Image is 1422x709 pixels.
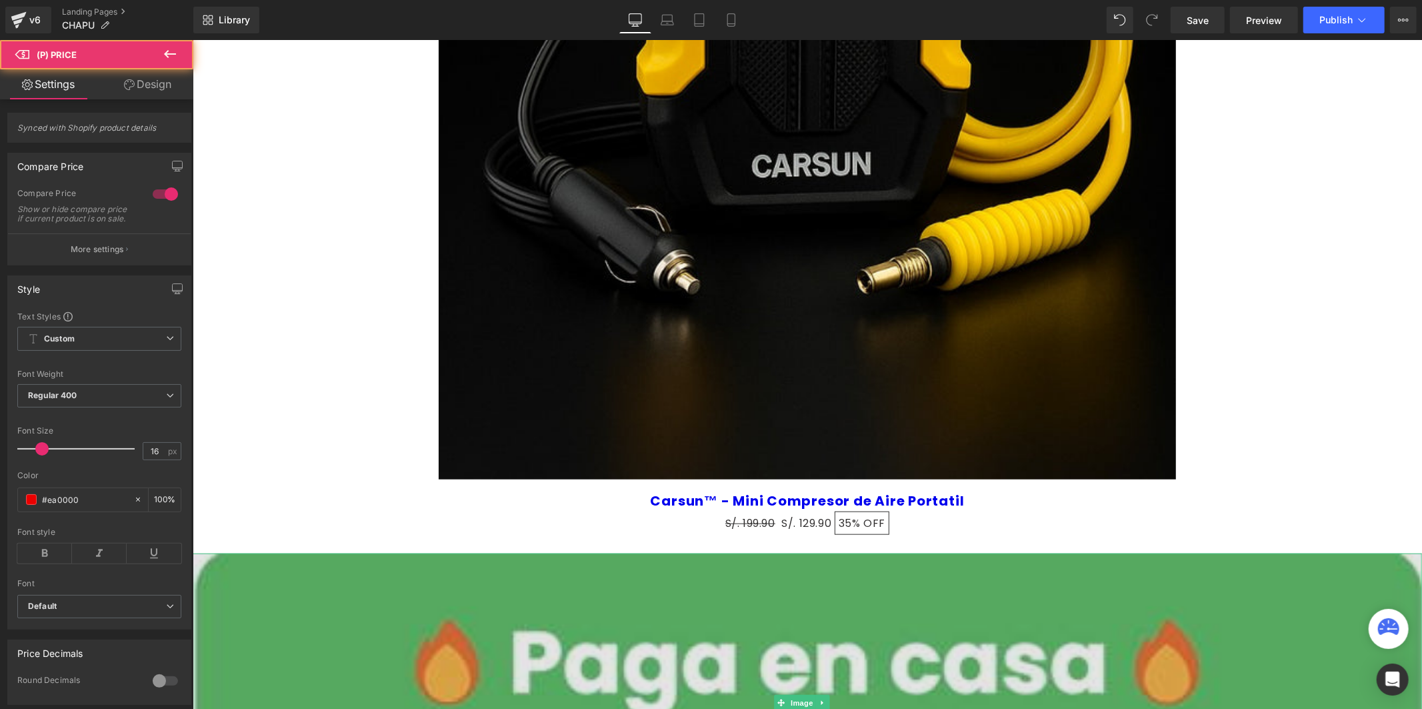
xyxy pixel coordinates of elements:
[715,7,747,33] a: Mobile
[1230,7,1298,33] a: Preview
[1246,13,1282,27] span: Preview
[651,7,683,33] a: Laptop
[17,640,83,659] div: Price Decimals
[1303,7,1385,33] button: Publish
[17,123,181,142] span: Synced with Shopify product details
[219,14,250,26] span: Library
[17,311,181,321] div: Text Styles
[458,453,772,469] a: Carsun™ - Mini Compresor de Aire Portatil
[1319,15,1353,25] span: Publish
[62,20,95,31] span: CHAPU
[671,476,693,491] span: OFF
[533,476,583,491] span: S/. 199.90
[27,11,43,29] div: v6
[1377,664,1409,696] div: Open Intercom Messenger
[168,447,179,456] span: px
[8,233,191,265] button: More settings
[149,488,181,512] div: %
[623,655,637,671] a: Expand / Collapse
[71,243,124,255] p: More settings
[1139,7,1165,33] button: Redo
[1187,13,1209,27] span: Save
[28,390,77,400] b: Regular 400
[99,69,196,99] a: Design
[17,426,181,436] div: Font Size
[595,655,623,671] span: Image
[193,7,259,33] a: New Library
[44,333,75,345] b: Custom
[1390,7,1417,33] button: More
[5,7,51,33] a: v6
[17,528,181,537] div: Font style
[589,474,639,494] span: S/. 129.90
[37,49,77,60] span: (P) Price
[17,579,181,588] div: Font
[17,370,181,379] div: Font Weight
[17,276,40,295] div: Style
[42,492,127,507] input: Color
[62,7,193,17] a: Landing Pages
[28,601,57,612] i: Default
[683,7,715,33] a: Tablet
[17,153,83,172] div: Compare Price
[17,675,139,689] div: Round Decimals
[17,205,137,223] div: Show or hide compare price if current product is on sale.
[646,476,668,491] span: 35%
[17,471,181,480] div: Color
[619,7,651,33] a: Desktop
[17,188,139,202] div: Compare Price
[1107,7,1133,33] button: Undo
